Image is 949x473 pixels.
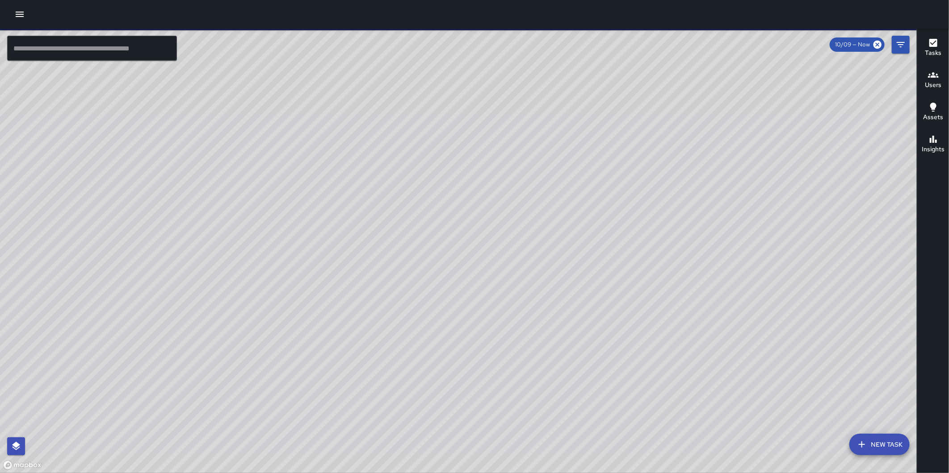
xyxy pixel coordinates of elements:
button: Tasks [917,32,949,64]
h6: Assets [923,112,943,122]
button: Users [917,64,949,96]
button: Insights [917,129,949,161]
div: 10/09 — Now [830,37,885,52]
button: Assets [917,96,949,129]
button: Filters [892,36,910,54]
h6: Users [925,80,941,90]
button: New Task [849,434,910,455]
h6: Insights [922,145,945,154]
span: 10/09 — Now [830,40,875,49]
h6: Tasks [925,48,941,58]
